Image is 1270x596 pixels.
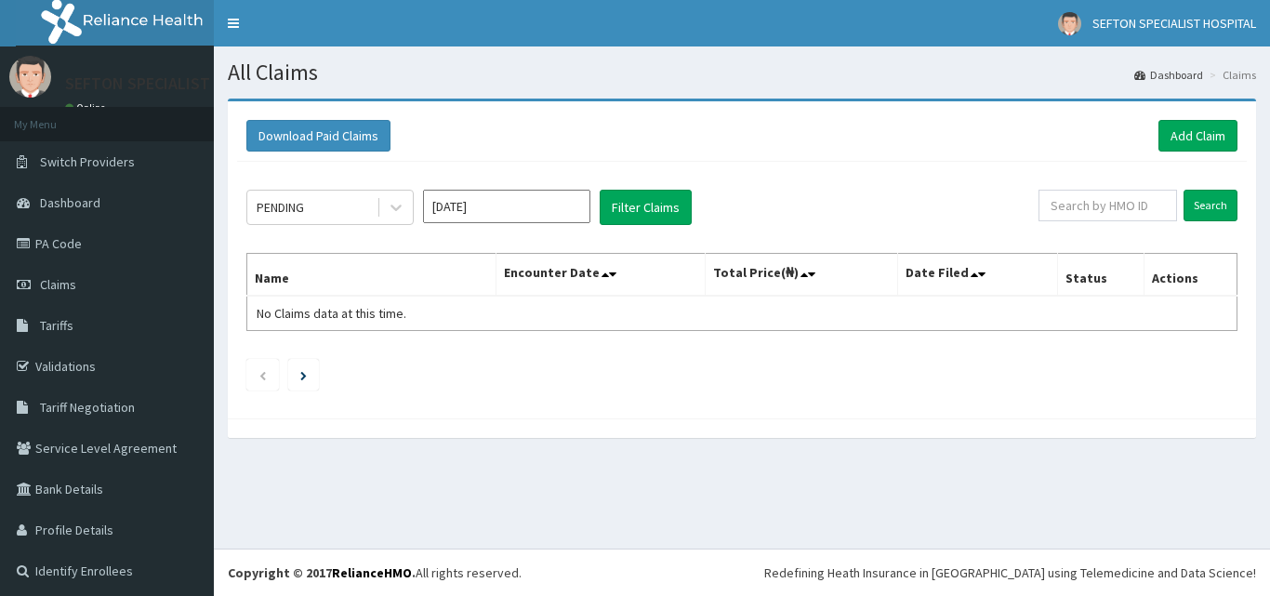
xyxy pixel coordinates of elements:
[257,305,406,322] span: No Claims data at this time.
[898,254,1058,297] th: Date Filed
[247,254,496,297] th: Name
[300,366,307,383] a: Next page
[258,366,267,383] a: Previous page
[705,254,898,297] th: Total Price(₦)
[332,564,412,581] a: RelianceHMO
[257,198,304,217] div: PENDING
[228,564,416,581] strong: Copyright © 2017 .
[214,549,1270,596] footer: All rights reserved.
[1184,190,1237,221] input: Search
[40,276,76,293] span: Claims
[65,101,110,114] a: Online
[1134,67,1203,83] a: Dashboard
[423,190,590,223] input: Select Month and Year
[40,153,135,170] span: Switch Providers
[1038,190,1177,221] input: Search by HMO ID
[1058,12,1081,35] img: User Image
[496,254,705,297] th: Encounter Date
[600,190,692,225] button: Filter Claims
[40,317,73,334] span: Tariffs
[1058,254,1144,297] th: Status
[764,563,1256,582] div: Redefining Heath Insurance in [GEOGRAPHIC_DATA] using Telemedicine and Data Science!
[40,399,135,416] span: Tariff Negotiation
[1205,67,1256,83] li: Claims
[9,56,51,98] img: User Image
[40,194,100,211] span: Dashboard
[1158,120,1237,152] a: Add Claim
[1144,254,1237,297] th: Actions
[1092,15,1256,32] span: SEFTON SPECIALIST HOSPITAL
[65,75,286,92] p: SEFTON SPECIALIST HOSPITAL
[246,120,390,152] button: Download Paid Claims
[228,60,1256,85] h1: All Claims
